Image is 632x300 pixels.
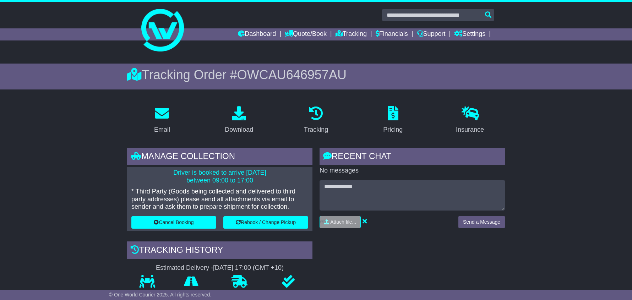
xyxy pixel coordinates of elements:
[378,104,407,137] a: Pricing
[220,104,258,137] a: Download
[238,28,276,40] a: Dashboard
[320,148,505,167] div: RECENT CHAT
[149,104,175,137] a: Email
[454,28,485,40] a: Settings
[223,216,308,229] button: Rebook / Change Pickup
[417,28,446,40] a: Support
[131,216,216,229] button: Cancel Booking
[131,169,308,184] p: Driver is booked to arrive [DATE] between 09:00 to 17:00
[376,28,408,40] a: Financials
[131,188,308,211] p: * Third Party (Goods being collected and delivered to third party addresses) please send all atta...
[383,125,403,135] div: Pricing
[127,241,312,261] div: Tracking history
[154,125,170,135] div: Email
[299,104,333,137] a: Tracking
[127,148,312,167] div: Manage collection
[225,125,253,135] div: Download
[451,104,489,137] a: Insurance
[336,28,367,40] a: Tracking
[127,264,312,272] div: Estimated Delivery -
[213,264,284,272] div: [DATE] 17:00 (GMT +10)
[304,125,328,135] div: Tracking
[109,292,212,298] span: © One World Courier 2025. All rights reserved.
[456,125,484,135] div: Insurance
[285,28,327,40] a: Quote/Book
[127,67,505,82] div: Tracking Order #
[237,67,347,82] span: OWCAU646957AU
[320,167,505,175] p: No messages
[458,216,505,228] button: Send a Message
